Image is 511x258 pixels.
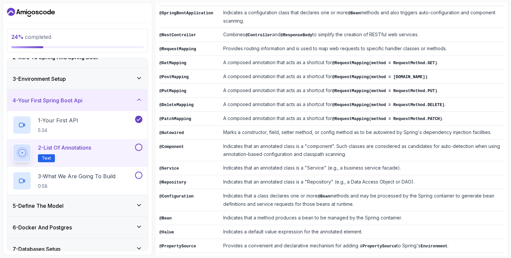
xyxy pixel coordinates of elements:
code: @RequestMapping [159,47,196,52]
code: @RestController [159,33,196,38]
span: completed [11,34,51,40]
code: @ResponseBody [280,33,312,38]
h3: 3 - Environment Setup [13,75,66,83]
p: 0:58 [38,183,115,190]
code: @RequestMapping(method = [DOMAIN_NAME]) [332,75,427,79]
td: Indicates that a method produces a bean to be managed by the Spring container. [221,211,504,225]
button: 4-Your First Spring Boot Api [7,90,148,111]
code: @RequestMapping(method = RequestMethod.PUT) [332,89,437,93]
h3: 4 - Your First Spring Boot Api [13,96,83,104]
td: A composed annotation that acts as a shortcut for . [221,112,504,126]
code: @Bean [159,216,172,221]
code: @SpringBootApplication [159,11,213,16]
code: @PatchMapping [159,117,191,121]
button: 2-List of AnnotationsText [13,144,142,162]
button: 5-Define The Model [7,195,148,216]
code: @Configuration [159,194,194,199]
code: @RequestMapping(method = RequestMethod.PATCH) [332,117,442,121]
td: Provides a convenient and declarative mechanism for adding a to Spring's . [221,239,504,253]
h3: 7 - Databases Setup [13,245,61,253]
code: @PropertySource [159,244,196,249]
button: 1-Your First API5:34 [13,116,142,134]
td: Indicates a configuration class that declares one or more methods and also triggers auto-configur... [221,6,504,28]
td: Provides routing information and is used to map web requests to specific handler classes or methods. [221,42,504,56]
span: 24 % [11,34,24,40]
code: Environment [421,244,447,249]
code: @Value [159,230,174,235]
code: @Autowired [159,131,184,135]
h3: 5 - Define The Model [13,202,64,210]
td: A composed annotation that acts as a shortcut for . [221,70,504,84]
td: Indicates a default value expression for the annotated element. [221,225,504,239]
td: Indicates that an annotated class is a "component". Such classes are considered as candidates for... [221,140,504,161]
td: A composed annotation that acts as a shortcut for . [221,56,504,70]
p: 1 - Your First API [38,116,78,124]
code: @Bean [318,194,330,199]
td: Combines and to simplify the creation of RESTful web services. [221,28,504,42]
button: 3-What We Are Going To Build0:58 [13,172,142,190]
p: 5:34 [38,127,78,134]
td: A composed annotation that acts as a shortcut for . [221,98,504,112]
p: 3 - What We Are Going To Build [38,172,115,180]
code: @Service [159,166,179,171]
code: @Repository [159,180,186,185]
td: Indicates that an annotated class is a "Repository" (e.g., a Data Access Object or DAO). [221,175,504,189]
a: Dashboard [7,7,55,18]
h3: 6 - Docker And Postgres [13,223,72,231]
code: @Component [159,145,184,149]
td: Marks a constructor, field, setter method, or config method as to be autowired by Spring's depend... [221,126,504,140]
code: @Bean [348,11,360,16]
button: 6-Docker And Postgres [7,217,148,238]
span: Text [42,156,51,161]
code: @RequestMapping(method = RequestMethod.DELETE) [332,103,444,107]
code: @DeleteMapping [159,103,194,107]
td: Indicates that an annotated class is a "Service" (e.g., a business service facade). [221,161,504,175]
code: @RequestMapping(method = RequestMethod.GET) [332,61,437,65]
code: PropertySource [362,244,397,249]
code: @PostMapping [159,75,189,79]
td: A composed annotation that acts as a shortcut for . [221,84,504,98]
p: 2 - List of Annotations [38,144,91,152]
td: Indicates that a class declares one or more methods and may be processed by the Spring container ... [221,189,504,211]
code: @GetMapping [159,61,186,65]
button: 3-Environment Setup [7,68,148,89]
code: @Controller [245,33,272,38]
code: @PutMapping [159,89,186,93]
